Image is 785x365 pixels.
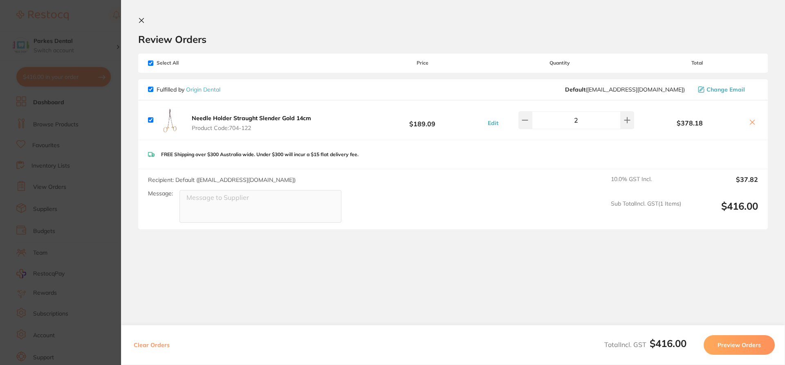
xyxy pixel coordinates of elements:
h2: Review Orders [138,33,768,45]
b: $416.00 [650,337,686,349]
output: $416.00 [688,200,758,223]
span: Price [361,60,483,66]
span: 10.0 % GST Incl. [611,176,681,194]
span: Quantity [484,60,636,66]
span: Total [636,60,758,66]
span: info@origindental.com.au [565,86,685,93]
span: Total Incl. GST [604,340,686,349]
output: $37.82 [688,176,758,194]
span: Product Code: 704-122 [192,125,311,131]
a: Origin Dental [186,86,220,93]
b: $189.09 [361,112,483,128]
p: Fulfilled by [157,86,220,93]
span: Change Email [706,86,745,93]
button: Change Email [695,86,758,93]
img: Z3ZxYmZvZA [157,107,183,133]
b: $378.18 [636,119,743,127]
span: Recipient: Default ( [EMAIL_ADDRESS][DOMAIN_NAME] ) [148,176,296,184]
button: Needle Holder Straught Slender Gold 14cm Product Code:704-122 [189,114,314,132]
span: Select All [148,60,230,66]
button: Edit [485,119,501,127]
button: Preview Orders [704,335,775,355]
p: FREE Shipping over $300 Australia wide. Under $300 will incur a $15 flat delivery fee. [161,152,359,157]
span: Sub Total Incl. GST ( 1 Items) [611,200,681,223]
button: Clear Orders [131,335,172,355]
b: Default [565,86,585,93]
b: Needle Holder Straught Slender Gold 14cm [192,114,311,122]
label: Message: [148,190,173,197]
